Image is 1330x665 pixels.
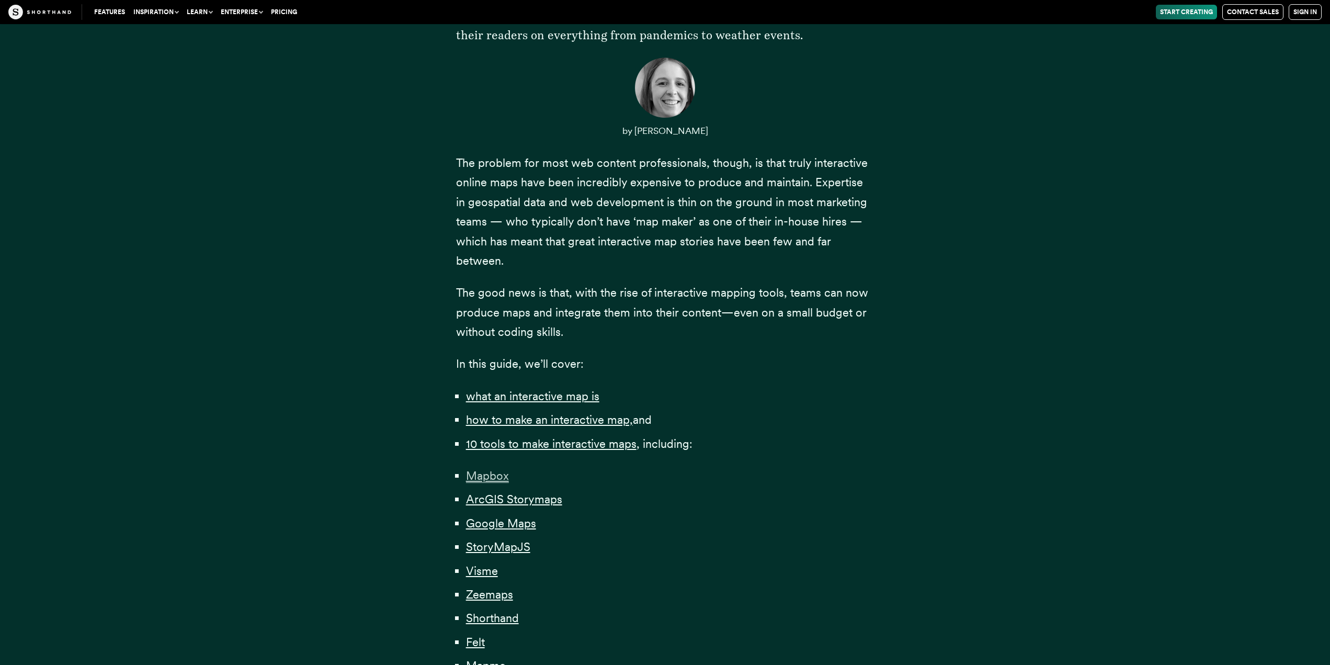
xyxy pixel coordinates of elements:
[1289,4,1322,20] a: Sign in
[1156,5,1217,19] a: Start Creating
[636,437,692,450] span: , including:
[466,588,513,601] a: Zeemaps
[1222,4,1283,20] a: Contact Sales
[466,492,562,506] a: ArcGIS Storymaps
[466,413,633,426] a: how to make an interactive map,
[456,156,868,267] span: The problem for most web content professionals, though, is that truly interactive online maps hav...
[8,5,71,19] img: The Craft
[466,469,509,482] a: Mapbox
[456,357,584,370] span: In this guide, we’ll cover:
[466,635,485,649] a: Felt
[267,5,301,19] a: Pricing
[90,5,129,19] a: Features
[466,389,599,403] a: what an interactive map is
[466,516,536,530] a: Google Maps
[466,540,530,554] a: StoryMapJS
[466,469,509,483] span: Mapbox
[466,611,519,625] a: Shorthand
[633,413,652,426] span: and
[129,5,183,19] button: Inspiration
[466,564,498,578] a: Visme
[183,5,217,19] button: Learn
[466,437,636,450] a: 10 tools to make interactive maps
[456,286,868,339] span: The good news is that, with the rise of interactive mapping tools, teams can now produce maps and...
[456,120,874,141] p: by [PERSON_NAME]
[217,5,267,19] button: Enterprise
